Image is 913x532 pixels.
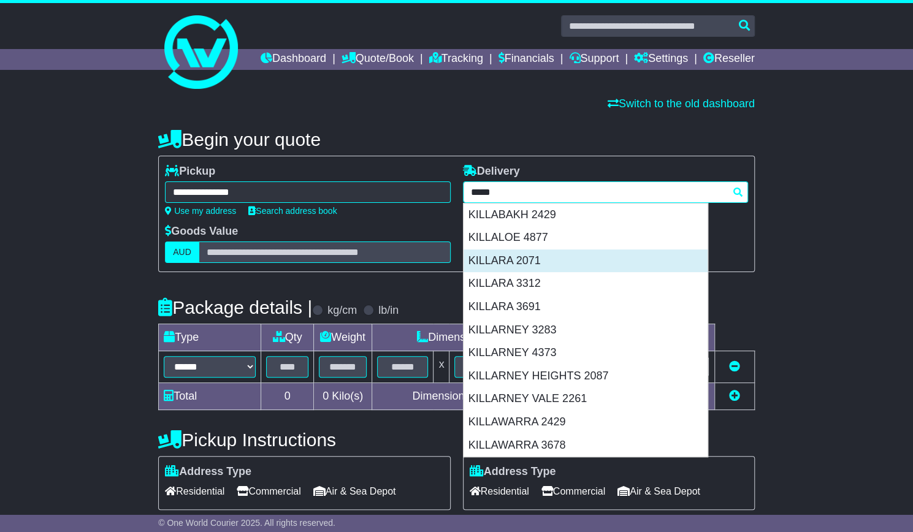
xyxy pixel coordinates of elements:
h4: Package details | [158,297,312,317]
div: KILLARA 3691 [464,295,708,319]
span: Residential [470,482,529,501]
a: Settings [634,49,688,70]
div: KILLARNEY 3283 [464,319,708,342]
div: KILLARA 2071 [464,249,708,273]
div: KILLALOE 4877 [464,226,708,249]
label: Address Type [470,465,556,479]
td: 0 [261,383,314,410]
a: Support [569,49,619,70]
span: © One World Courier 2025. All rights reserved. [158,518,335,528]
h4: Pickup Instructions [158,430,450,450]
td: Qty [261,324,314,351]
span: Air & Sea Depot [313,482,396,501]
label: lb/in [378,304,399,317]
a: Use my address [165,206,236,216]
td: Dimensions in Centimetre(s) [372,383,589,410]
div: KILLARNEY 4373 [464,341,708,365]
label: Address Type [165,465,251,479]
a: Switch to the old dashboard [608,97,755,110]
div: KILLAWARRA 3678 [464,434,708,457]
div: KILLARNEY HEIGHTS 2087 [464,365,708,388]
td: Total [159,383,261,410]
span: Commercial [541,482,605,501]
a: Search address book [248,206,337,216]
label: Pickup [165,165,215,178]
a: Remove this item [729,360,740,373]
a: Add new item [729,390,740,402]
label: Delivery [463,165,520,178]
span: Residential [165,482,224,501]
a: Dashboard [261,49,326,70]
label: AUD [165,241,199,263]
a: Quote/Book [342,49,414,70]
td: Kilo(s) [314,383,372,410]
a: Financials [499,49,554,70]
div: KILLAWARRA 2429 [464,411,708,434]
td: Type [159,324,261,351]
a: Reseller [703,49,755,70]
span: Commercial [237,482,300,501]
a: Tracking [429,49,483,70]
h4: Begin your quote [158,129,755,150]
td: x [434,351,449,383]
label: Goods Value [165,225,238,238]
div: KILLABAKH 2429 [464,203,708,227]
div: KILLARNEY VALE 2261 [464,387,708,411]
label: kg/cm [327,304,357,317]
span: 0 [323,390,329,402]
typeahead: Please provide city [463,181,748,203]
td: Weight [314,324,372,351]
span: Air & Sea Depot [617,482,700,501]
td: Dimensions (L x W x H) [372,324,589,351]
div: KILLARA 3312 [464,272,708,295]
